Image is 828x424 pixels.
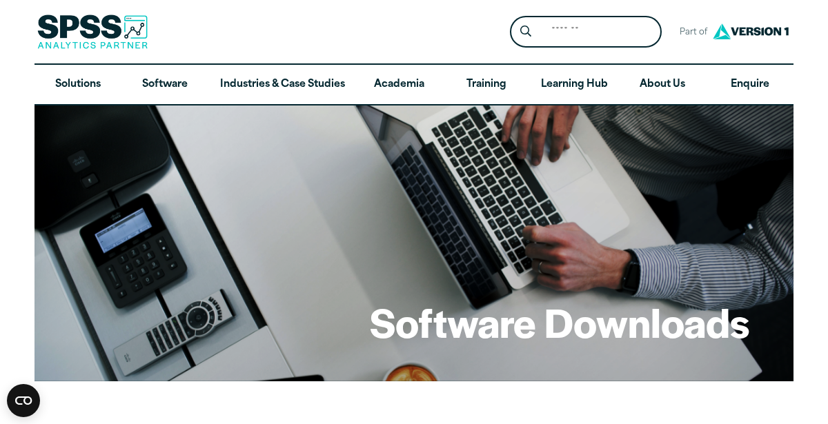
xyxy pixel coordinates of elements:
[209,65,356,105] a: Industries & Case Studies
[443,65,530,105] a: Training
[7,384,40,417] button: Open CMP widget
[510,16,662,48] form: Site Header Search Form
[709,19,792,44] img: Version1 Logo
[34,65,793,105] nav: Desktop version of site main menu
[370,295,749,349] h1: Software Downloads
[513,19,539,45] button: Search magnifying glass icon
[673,23,709,43] span: Part of
[530,65,619,105] a: Learning Hub
[34,65,121,105] a: Solutions
[356,65,443,105] a: Academia
[707,65,793,105] a: Enquire
[619,65,706,105] a: About Us
[520,26,531,37] svg: Search magnifying glass icon
[121,65,208,105] a: Software
[37,14,148,49] img: SPSS Analytics Partner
